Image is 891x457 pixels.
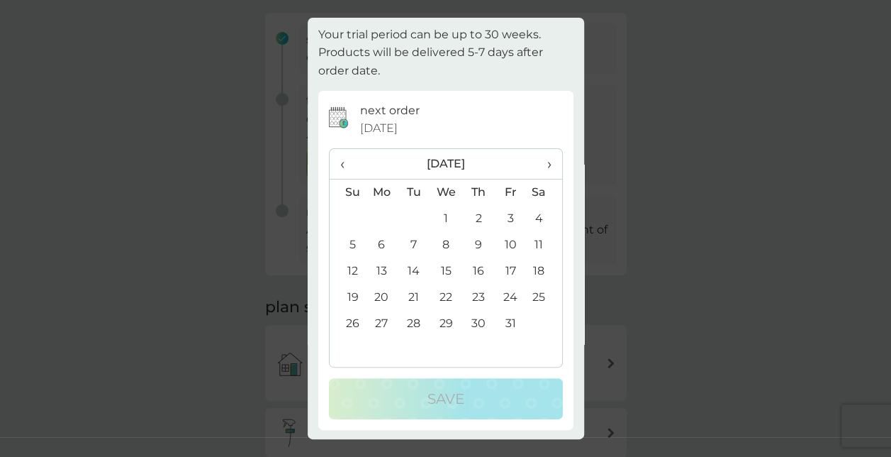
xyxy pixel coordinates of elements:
[494,232,526,258] td: 10
[430,179,462,206] th: We
[318,26,573,80] p: Your trial period can be up to 30 weeks. Products will be delivered 5-7 days after order date.
[462,258,494,285] td: 16
[430,258,462,285] td: 15
[330,311,366,337] td: 26
[366,179,398,206] th: Mo
[526,232,561,258] td: 11
[430,206,462,232] td: 1
[427,387,464,410] p: Save
[494,206,526,232] td: 3
[366,232,398,258] td: 6
[462,232,494,258] td: 9
[462,285,494,311] td: 23
[398,232,430,258] td: 7
[330,232,366,258] td: 5
[330,285,366,311] td: 19
[430,311,462,337] td: 29
[526,179,561,206] th: Sa
[462,206,494,232] td: 2
[526,285,561,311] td: 25
[462,311,494,337] td: 30
[330,258,366,285] td: 12
[366,258,398,285] td: 13
[329,378,563,419] button: Save
[360,119,398,138] span: [DATE]
[494,285,526,311] td: 24
[398,258,430,285] td: 14
[526,206,561,232] td: 4
[494,311,526,337] td: 31
[537,149,551,179] span: ›
[340,149,355,179] span: ‹
[398,311,430,337] td: 28
[430,285,462,311] td: 22
[430,232,462,258] td: 8
[330,179,366,206] th: Su
[366,149,527,180] th: [DATE]
[398,285,430,311] td: 21
[462,179,494,206] th: Th
[526,258,561,285] td: 18
[494,179,526,206] th: Fr
[360,101,420,120] p: next order
[494,258,526,285] td: 17
[366,311,398,337] td: 27
[366,285,398,311] td: 20
[398,179,430,206] th: Tu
